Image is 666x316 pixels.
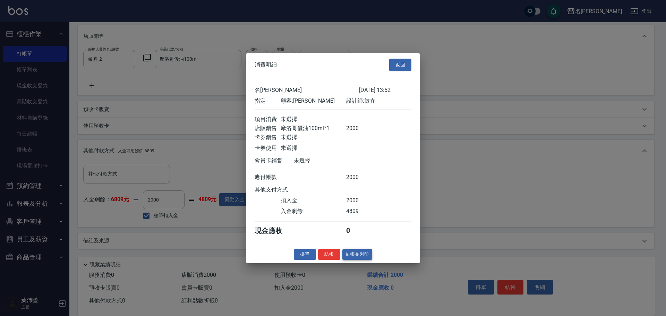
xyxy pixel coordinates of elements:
div: 其他支付方式 [255,186,307,194]
div: 指定 [255,97,281,105]
div: [DATE] 13:52 [359,87,411,94]
div: 摩洛哥優油100ml*1 [281,125,346,132]
div: 2000 [346,197,372,204]
div: 未選擇 [281,134,346,141]
div: 卡券銷售 [255,134,281,141]
button: 結帳 [318,249,340,260]
div: 項目消費 [255,116,281,123]
div: 4809 [346,208,372,215]
span: 消費明細 [255,61,277,68]
div: 2000 [346,174,372,181]
div: 設計師: 敏卉 [346,97,411,105]
div: 名[PERSON_NAME] [255,87,359,94]
button: 掛單 [294,249,316,260]
div: 會員卡銷售 [255,157,294,164]
div: 店販銷售 [255,125,281,132]
div: 0 [346,226,372,236]
div: 2000 [346,125,372,132]
button: 返回 [389,58,411,71]
button: 結帳並列印 [342,249,373,260]
div: 未選擇 [294,157,359,164]
div: 入金剩餘 [281,208,346,215]
div: 扣入金 [281,197,346,204]
div: 卡券使用 [255,145,281,152]
div: 應付帳款 [255,174,281,181]
div: 現金應收 [255,226,294,236]
div: 顧客: [PERSON_NAME] [281,97,346,105]
div: 未選擇 [281,116,346,123]
div: 未選擇 [281,145,346,152]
